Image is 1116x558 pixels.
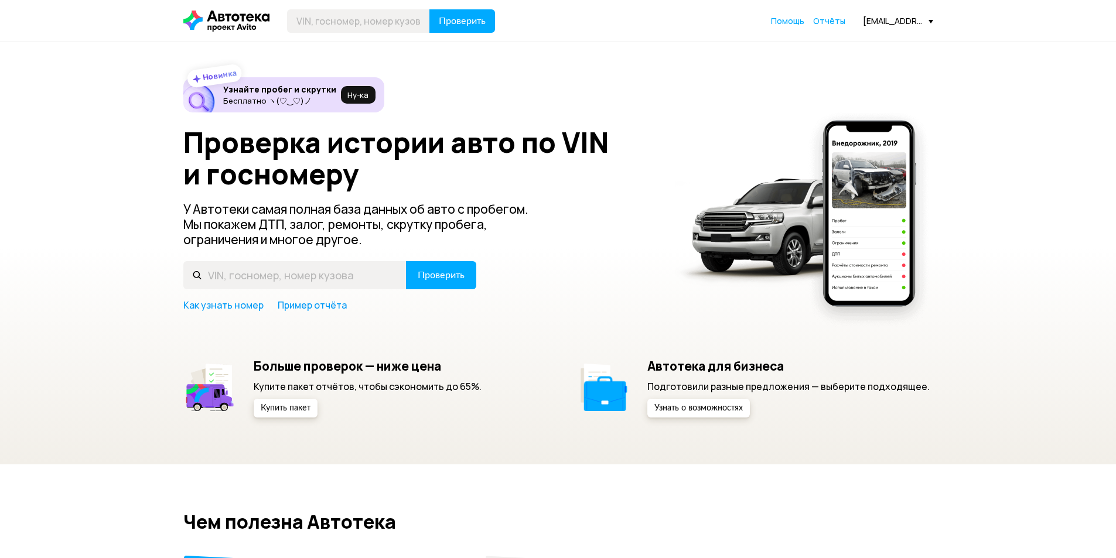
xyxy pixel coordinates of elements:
span: Отчёты [813,15,845,26]
h1: Проверка истории авто по VIN и госномеру [183,126,660,190]
p: У Автотеки самая полная база данных об авто с пробегом. Мы покажем ДТП, залог, ремонты, скрутку п... [183,201,548,247]
div: [EMAIL_ADDRESS][DOMAIN_NAME] [863,15,933,26]
span: Проверить [439,16,486,26]
a: Как узнать номер [183,299,264,311]
input: VIN, госномер, номер кузова [287,9,430,33]
input: VIN, госномер, номер кузова [183,261,407,289]
span: Купить пакет [261,404,310,412]
button: Проверить [406,261,476,289]
span: Проверить [418,271,465,280]
span: Помощь [771,15,804,26]
p: Купите пакет отчётов, чтобы сэкономить до 65%. [254,380,482,393]
button: Купить пакет [254,399,318,417]
a: Отчёты [813,15,845,27]
strong: Новинка [202,67,237,83]
h2: Чем полезна Автотека [183,511,933,532]
span: Узнать о возможностях [654,404,743,412]
span: Ну‑ка [347,90,368,100]
h5: Больше проверок — ниже цена [254,358,482,374]
h6: Узнайте пробег и скрутки [223,84,336,95]
button: Проверить [429,9,495,33]
h5: Автотека для бизнеса [647,358,930,374]
p: Подготовили разные предложения — выберите подходящее. [647,380,930,393]
button: Узнать о возможностях [647,399,750,417]
a: Пример отчёта [278,299,347,311]
p: Бесплатно ヽ(♡‿♡)ノ [223,96,336,105]
a: Помощь [771,15,804,27]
